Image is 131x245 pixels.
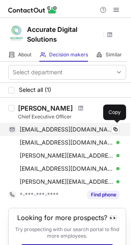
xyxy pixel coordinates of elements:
img: 69cb0fe769906f361c62a428bdbc9edf [8,25,25,41]
span: [PERSON_NAME][EMAIL_ADDRESS][DOMAIN_NAME] [20,178,113,185]
header: Looking for more prospects? 👀 [17,214,117,221]
h1: Accurate Digital Solutions [27,24,101,44]
button: Reveal Button [87,191,120,199]
div: Chief Executive Officer [18,113,126,120]
span: [EMAIL_ADDRESS][DOMAIN_NAME] [20,165,113,172]
span: Select all (1) [19,87,51,93]
p: Try prospecting with our search portal to find more employees. [14,226,120,239]
div: [PERSON_NAME] [18,104,73,112]
span: About [18,51,32,58]
img: ContactOut v5.3.10 [8,5,57,15]
span: Decision makers [49,51,88,58]
span: [PERSON_NAME][EMAIL_ADDRESS][DOMAIN_NAME] [20,152,113,159]
span: [EMAIL_ADDRESS][DOMAIN_NAME] [20,126,113,133]
span: [EMAIL_ADDRESS][DOMAIN_NAME] [20,139,113,146]
div: Select department [13,68,63,76]
span: Similar [106,51,122,58]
